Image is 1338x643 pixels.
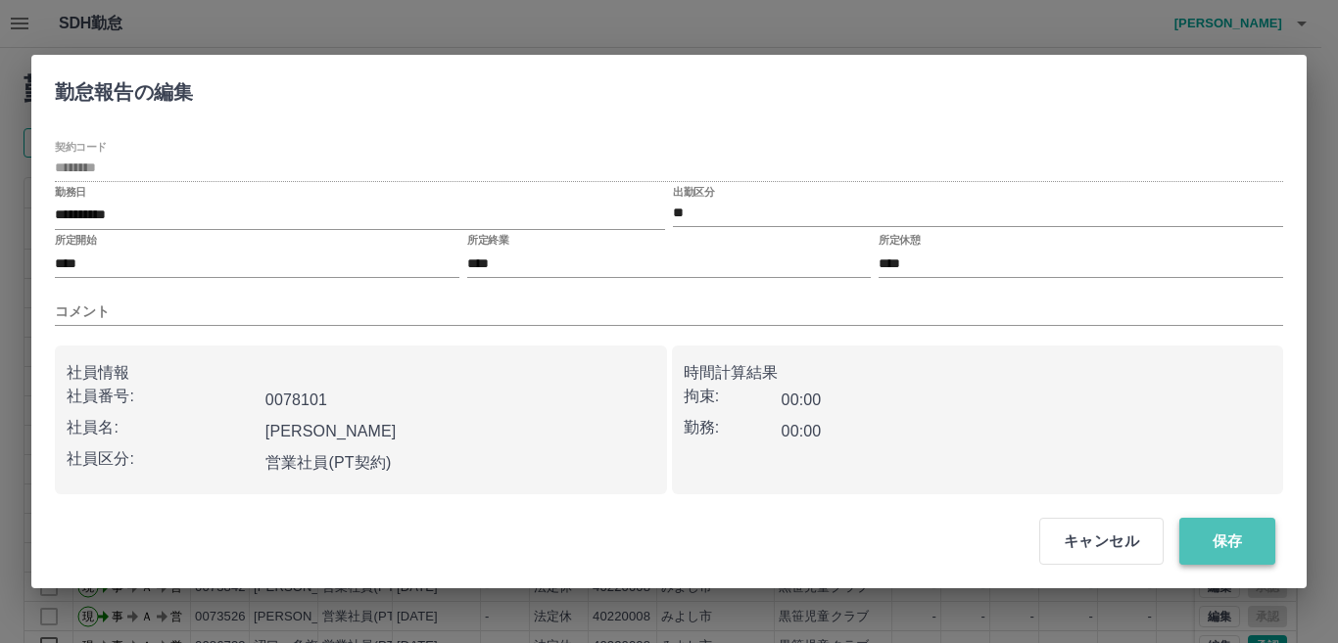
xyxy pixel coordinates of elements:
[265,423,397,439] b: [PERSON_NAME]
[684,385,782,408] p: 拘束:
[55,184,86,199] label: 勤務日
[1039,518,1164,565] button: キャンセル
[879,233,920,248] label: 所定休憩
[1179,518,1275,565] button: 保存
[55,233,96,248] label: 所定開始
[67,416,258,439] p: 社員名:
[684,416,782,439] p: 勤務:
[67,361,655,385] p: 社員情報
[782,391,822,408] b: 00:00
[55,139,107,154] label: 契約コード
[467,233,508,248] label: 所定終業
[67,385,258,408] p: 社員番号:
[67,447,258,471] p: 社員区分:
[684,361,1272,385] p: 時間計算結果
[265,454,392,471] b: 営業社員(PT契約)
[673,184,714,199] label: 出勤区分
[265,391,327,408] b: 0078101
[782,423,822,439] b: 00:00
[31,55,216,121] h2: 勤怠報告の編集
